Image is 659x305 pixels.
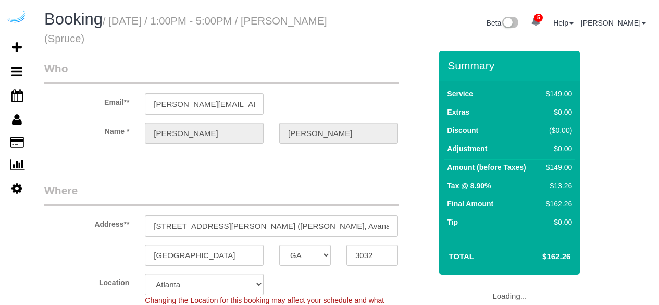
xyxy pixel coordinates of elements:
[145,123,264,144] input: First Name**
[6,10,27,25] img: Automaid Logo
[542,107,572,117] div: $0.00
[542,217,572,227] div: $0.00
[346,245,398,266] input: Zip Code**
[44,10,103,28] span: Booking
[542,143,572,154] div: $0.00
[447,107,469,117] label: Extras
[44,15,327,44] small: / [DATE] / 1:00PM - 5:00PM / [PERSON_NAME] (Spruce)
[447,143,487,154] label: Adjustment
[447,125,478,136] label: Discount
[447,162,526,173] label: Amount (before Taxes)
[534,14,543,22] span: 5
[542,162,572,173] div: $149.00
[511,252,570,261] h4: $162.26
[542,199,572,209] div: $162.26
[542,125,572,136] div: ($0.00)
[542,89,572,99] div: $149.00
[36,274,137,288] label: Location
[449,252,474,261] strong: Total
[447,180,491,191] label: Tax @ 8.90%
[501,17,518,30] img: New interface
[581,19,646,27] a: [PERSON_NAME]
[44,61,399,84] legend: Who
[447,89,473,99] label: Service
[36,123,137,137] label: Name *
[526,10,546,33] a: 5
[542,180,572,191] div: $13.26
[44,183,399,206] legend: Where
[487,19,519,27] a: Beta
[553,19,574,27] a: Help
[279,123,398,144] input: Last Name**
[447,59,575,71] h3: Summary
[447,217,458,227] label: Tip
[447,199,493,209] label: Final Amount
